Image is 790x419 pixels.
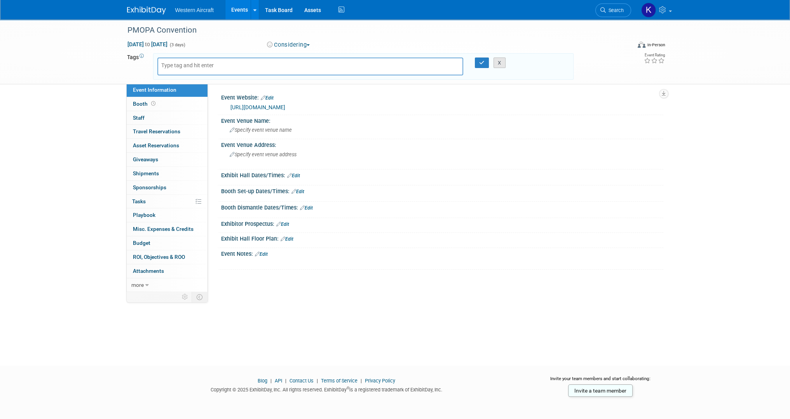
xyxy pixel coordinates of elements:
[133,142,179,148] span: Asset Reservations
[127,7,166,14] img: ExhibitDay
[133,101,157,107] span: Booth
[127,222,208,236] a: Misc. Expenses & Credits
[127,53,146,80] td: Tags
[150,101,157,106] span: Booth not reserved yet
[638,42,645,48] img: Format-Inperson.png
[127,139,208,152] a: Asset Reservations
[300,205,313,211] a: Edit
[585,40,665,52] div: Event Format
[261,95,274,101] a: Edit
[133,156,158,162] span: Giveaways
[641,3,656,17] img: Kindra Mahler
[144,41,151,47] span: to
[221,115,663,125] div: Event Venue Name:
[321,378,358,384] a: Terms of Service
[169,42,185,47] span: (3 days)
[127,181,208,194] a: Sponsorships
[125,23,619,37] div: PMOPA Convention
[127,195,208,208] a: Tasks
[281,236,293,242] a: Edit
[258,378,267,384] a: Blog
[275,378,282,384] a: API
[127,278,208,292] a: more
[127,250,208,264] a: ROI, Objectives & ROO
[230,127,292,133] span: Specify event venue name
[538,375,663,387] div: Invite your team members and start collaborating:
[133,115,145,121] span: Staff
[365,378,395,384] a: Privacy Policy
[644,53,664,57] div: Event Rating
[606,7,624,13] span: Search
[127,83,208,97] a: Event Information
[127,41,168,48] span: [DATE] [DATE]
[221,233,663,243] div: Exhibit Hall Floor Plan:
[494,58,506,68] button: X
[127,111,208,125] a: Staff
[133,128,180,134] span: Travel Reservations
[178,292,192,302] td: Personalize Event Tab Strip
[221,92,663,102] div: Event Website:
[647,42,665,48] div: In-Person
[127,97,208,111] a: Booth
[315,378,320,384] span: |
[289,378,314,384] a: Contact Us
[133,240,150,246] span: Budget
[359,378,364,384] span: |
[133,87,176,93] span: Event Information
[221,218,663,228] div: Exhibitor Prospectus:
[133,212,155,218] span: Playbook
[276,222,289,227] a: Edit
[347,386,349,390] sup: ®
[175,7,214,13] span: Western Aircraft
[127,208,208,222] a: Playbook
[127,125,208,138] a: Travel Reservations
[255,251,268,257] a: Edit
[283,378,288,384] span: |
[127,153,208,166] a: Giveaways
[192,292,208,302] td: Toggle Event Tabs
[127,236,208,250] a: Budget
[133,184,166,190] span: Sponsorships
[269,378,274,384] span: |
[287,173,300,178] a: Edit
[131,282,144,288] span: more
[230,104,285,110] a: [URL][DOMAIN_NAME]
[127,167,208,180] a: Shipments
[132,198,146,204] span: Tasks
[568,384,633,397] a: Invite a team member
[264,41,313,49] button: Considering
[133,254,185,260] span: ROI, Objectives & ROO
[230,152,296,157] span: Specify event venue address
[221,139,663,149] div: Event Venue Address:
[221,169,663,180] div: Exhibit Hall Dates/Times:
[127,264,208,278] a: Attachments
[221,185,663,196] div: Booth Set-up Dates/Times:
[133,170,159,176] span: Shipments
[291,189,304,194] a: Edit
[221,202,663,212] div: Booth Dismantle Dates/Times:
[161,61,223,69] input: Type tag and hit enter
[133,268,164,274] span: Attachments
[595,3,631,17] a: Search
[133,226,194,232] span: Misc. Expenses & Credits
[221,248,663,258] div: Event Notes:
[127,384,527,393] div: Copyright © 2025 ExhibitDay, Inc. All rights reserved. ExhibitDay is a registered trademark of Ex...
